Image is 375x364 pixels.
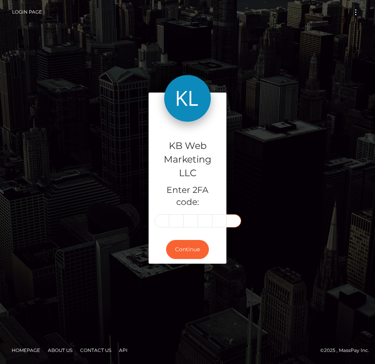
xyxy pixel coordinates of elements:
a: API [116,344,131,356]
a: About Us [45,344,75,356]
button: Continue [166,240,209,259]
button: Toggle navigation [349,7,363,17]
h4: KB Web Marketing LLC [154,139,221,180]
a: Homepage [9,344,43,356]
h5: Enter 2FA code: [154,184,221,208]
div: © 2025 , MassPay Inc. [6,346,369,355]
a: Contact Us [77,344,114,356]
a: Login Page [12,4,42,20]
img: KB Web Marketing LLC [164,75,211,122]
